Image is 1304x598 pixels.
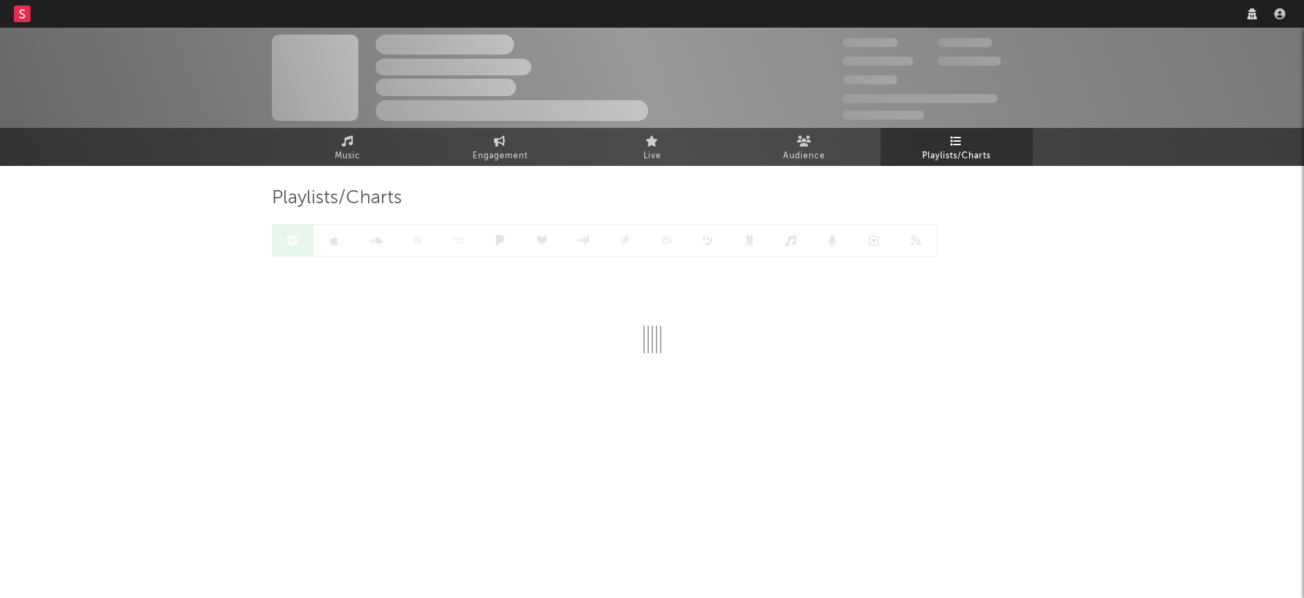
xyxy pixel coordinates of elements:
[843,38,898,47] span: 300,000
[643,148,661,165] span: Live
[881,128,1033,166] a: Playlists/Charts
[272,190,402,207] span: Playlists/Charts
[922,148,991,165] span: Playlists/Charts
[783,148,825,165] span: Audience
[843,111,924,120] span: Jump Score: 85.0
[335,148,360,165] span: Music
[576,128,728,166] a: Live
[843,57,913,66] span: 50,000,000
[937,57,1001,66] span: 1,000,000
[843,75,897,84] span: 100,000
[937,38,992,47] span: 100,000
[424,128,576,166] a: Engagement
[843,94,998,103] span: 50,000,000 Monthly Listeners
[728,128,881,166] a: Audience
[272,128,424,166] a: Music
[472,148,528,165] span: Engagement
